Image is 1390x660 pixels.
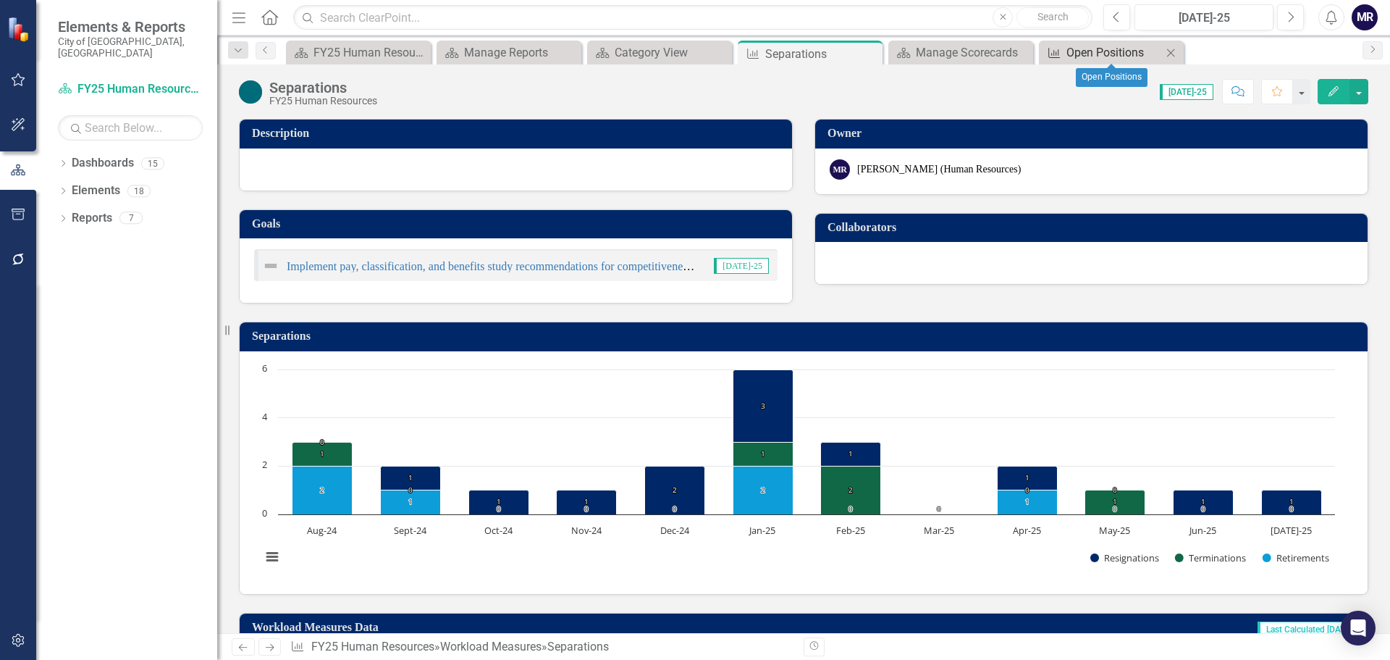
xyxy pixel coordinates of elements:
span: [DATE]-25 [1160,84,1213,100]
div: [PERSON_NAME] (Human Resources) [857,162,1021,177]
text: [DATE]-25 [1271,524,1312,537]
div: FY25 Human Resources [269,96,377,106]
text: 1 [408,496,413,506]
a: FY25 Human Resources - Strategic Plan [290,43,427,62]
h3: Owner [827,127,1360,140]
text: 2 [320,485,324,495]
span: [DATE]-25 [714,258,769,274]
img: No Target Set [239,80,262,104]
div: » » [290,639,793,656]
text: 1 [1025,496,1029,506]
a: Manage Scorecards [892,43,1029,62]
text: 0 [262,506,267,519]
text: 0 [673,504,677,514]
button: [DATE]-25 [1134,4,1273,30]
a: Workload Measures [440,640,542,653]
text: 0 [937,504,941,514]
a: FY25 Human Resources [58,81,203,98]
text: 2 [673,485,677,495]
button: Search [1016,7,1089,28]
div: FY25 Human Resources - Strategic Plan [313,43,427,62]
input: Search ClearPoint... [293,5,1092,30]
text: 0 [848,504,853,514]
a: Dashboards [72,155,134,172]
path: Jan-25, 1. Terminations. [733,442,793,466]
text: Apr-25 [1013,524,1041,537]
text: 0 [497,504,501,514]
text: 6 [262,362,267,375]
h3: Collaborators [827,221,1360,234]
a: Manage Reports [440,43,578,62]
button: View chart menu, Chart [262,547,282,567]
text: 4 [262,410,268,423]
text: 2 [262,458,267,471]
a: Open Positions [1042,43,1162,62]
text: Nov-24 [571,524,602,537]
a: Reports [72,210,112,227]
path: Jan-25, 2. Retirements. [733,466,793,514]
div: 7 [119,212,143,225]
div: Open Intercom Messenger [1341,611,1376,646]
text: 1 [1201,496,1205,506]
text: 1 [320,448,324,459]
span: Search [1037,11,1069,22]
path: May-25, 1. Terminations. [1085,490,1145,514]
text: Oct-24 [484,524,513,537]
text: 0 [1113,504,1117,514]
a: FY25 Human Resources [311,640,434,653]
div: Manage Reports [464,43,578,62]
img: ClearPoint Strategy [7,17,33,42]
text: 3 [761,401,765,411]
div: [DATE]-25 [1140,9,1268,27]
path: Nov-24, 1. Resignations. [557,490,617,514]
text: Jun-25 [1188,524,1216,537]
path: Sept-24, 1. Resignations. [381,466,441,490]
path: Aug-24, 1. Terminations. [292,442,353,466]
path: Aug-24, 2. Retirements. [292,466,353,514]
path: Jun-25, 1. Resignations. [1174,490,1234,514]
a: Elements [72,183,120,199]
div: Manage Scorecards [916,43,1029,62]
svg: Interactive chart [254,362,1342,580]
text: Mar-25 [924,524,954,537]
path: Jan-25, 3. Resignations. [733,369,793,442]
div: Category View [615,43,728,62]
text: 0 [1201,504,1205,514]
button: MR [1352,4,1378,30]
path: Apr-25, 1. Resignations. [998,466,1058,490]
text: 1 [408,472,413,483]
text: Aug-24 [307,524,337,537]
text: 0 [1113,485,1117,495]
text: 0 [320,437,324,447]
path: Sept-24, 1. Retirements. [381,490,441,514]
text: Sept-24 [394,524,427,537]
text: 0 [1289,504,1294,514]
path: Feb-25, 2. Terminations. [821,466,881,514]
text: 2 [761,485,765,495]
text: 1 [848,448,853,459]
div: 15 [141,157,164,170]
h3: Goals [252,217,785,230]
img: Not Defined [262,257,279,275]
div: Open Positions [1066,43,1162,62]
h3: Separations [252,330,1360,343]
div: Open Positions [1076,68,1147,87]
text: 2 [848,485,853,495]
text: 1 [761,448,765,459]
text: 1 [584,496,589,506]
h3: Workload Measures Data [252,621,864,634]
text: 1 [1025,472,1029,483]
g: Retirements, bar series 3 of 3 with 12 bars. [292,466,1322,514]
path: Jul-25, 1. Resignations. [1262,490,1322,514]
input: Search Below... [58,115,203,141]
path: Oct-24, 1. Resignations. [469,490,529,514]
div: Separations [269,80,377,96]
path: Feb-25, 1. Resignations. [821,442,881,466]
text: Jan-25 [748,524,775,537]
button: Show Resignations [1090,551,1159,564]
button: Show Terminations [1175,551,1246,564]
div: Separations [547,640,609,653]
h3: Description [252,127,785,140]
path: Apr-25, 1. Retirements. [998,490,1058,514]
